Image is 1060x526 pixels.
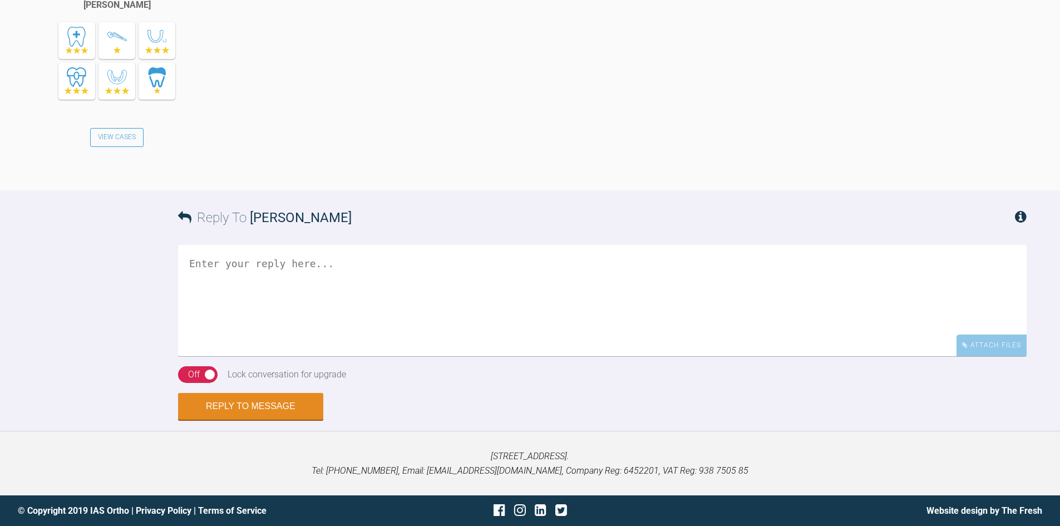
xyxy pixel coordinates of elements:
div: Attach Files [957,335,1027,356]
div: Lock conversation for upgrade [228,367,346,382]
div: Off [188,367,200,382]
span: [PERSON_NAME] [250,210,352,225]
div: © Copyright 2019 IAS Ortho | | [18,504,359,518]
button: Reply to Message [178,393,323,420]
h3: Reply To [178,207,352,228]
a: Privacy Policy [136,505,191,516]
p: [STREET_ADDRESS]. Tel: [PHONE_NUMBER], Email: [EMAIL_ADDRESS][DOMAIN_NAME], Company Reg: 6452201,... [18,449,1042,478]
a: Website design by The Fresh [926,505,1042,516]
a: Terms of Service [198,505,267,516]
a: View Cases [90,128,144,147]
